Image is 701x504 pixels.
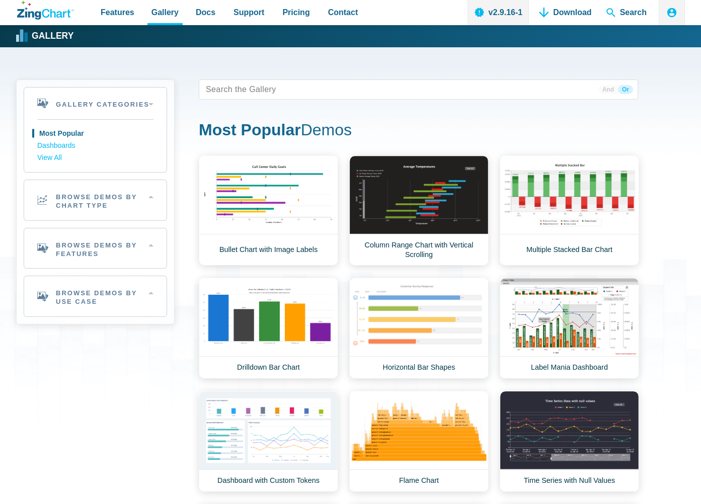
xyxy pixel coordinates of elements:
a: Column Range Chart with Vertical Scrolling [349,155,489,266]
a: Gallery [17,29,73,44]
a: Label Mania Dashboard [500,278,639,379]
span: Support [233,6,264,19]
a: Most Popular [37,128,153,140]
a: Time Series with Null Values [500,391,639,492]
a: Horizontal Bar Shapes [349,278,489,379]
span: Pricing [282,6,309,19]
a: Bullet Chart with Image Labels [199,155,338,266]
span: Docs [196,6,215,19]
a: Flame Chart [349,391,489,492]
h2: Browse Demos By Chart Type [24,180,167,220]
a: Multiple Stacked Bar Chart [500,155,639,266]
h2: Gallery Categories [24,88,167,119]
h1: Demos [199,120,638,142]
strong: Gallery [32,32,73,41]
span: Features [101,6,134,19]
strong: Most Popular [199,121,301,139]
a: View All [37,152,153,164]
span: Contact [328,6,358,19]
a: ZingChart Logo. Click to return to the homepage [17,1,74,20]
h2: Browse Demos By Use Case [24,276,167,316]
a: Drilldown Bar Chart [199,278,338,379]
span: Or [618,85,633,94]
span: Gallery [151,6,179,19]
h2: Browse Demos By Features [24,228,167,269]
a: Dashboard with Custom Tokens [199,391,338,492]
span: And [598,85,618,94]
a: Dashboards [37,140,153,152]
